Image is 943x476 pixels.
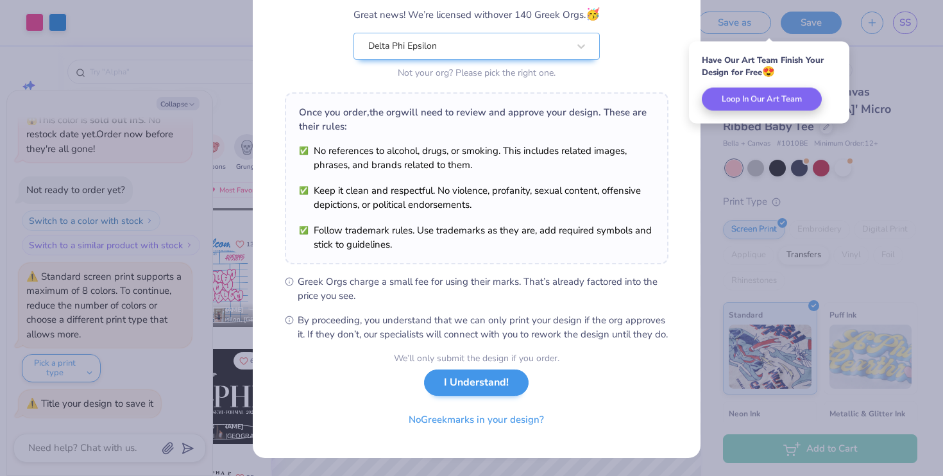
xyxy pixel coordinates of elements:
div: Not your org? Please pick the right one. [353,66,600,80]
span: 🥳 [586,6,600,22]
li: No references to alcohol, drugs, or smoking. This includes related images, phrases, and brands re... [299,144,654,172]
button: Loop In Our Art Team [702,88,822,111]
div: Great news! We’re licensed with over 140 Greek Orgs. [353,6,600,23]
button: NoGreekmarks in your design? [398,407,555,433]
div: Have Our Art Team Finish Your Design for Free [702,55,837,78]
li: Keep it clean and respectful. No violence, profanity, sexual content, offensive depictions, or po... [299,183,654,212]
span: By proceeding, you understand that we can only print your design if the org approves it. If they ... [298,313,668,341]
div: Once you order, the org will need to review and approve your design. These are their rules: [299,105,654,133]
span: 😍 [762,65,775,79]
li: Follow trademark rules. Use trademarks as they are, add required symbols and stick to guidelines. [299,223,654,251]
button: I Understand! [424,370,529,396]
div: We’ll only submit the design if you order. [394,352,559,365]
span: Greek Orgs charge a small fee for using their marks. That’s already factored into the price you see. [298,275,668,303]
